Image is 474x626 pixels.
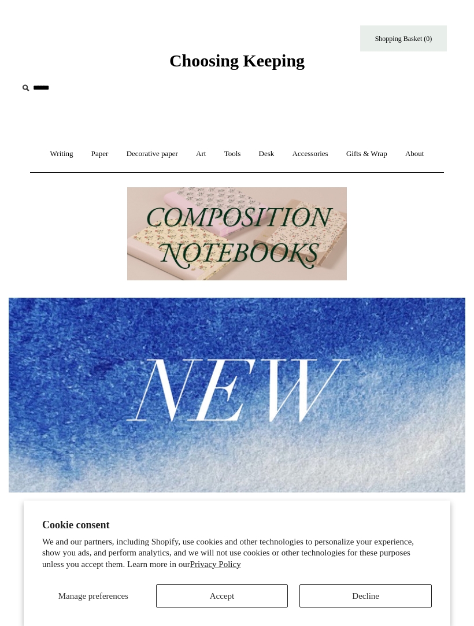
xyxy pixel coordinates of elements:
a: Gifts & Wrap [338,139,395,169]
a: Desk [251,139,283,169]
a: Shopping Basket (0) [360,25,447,51]
a: Accessories [284,139,336,169]
button: Accept [156,584,288,608]
a: Tools [216,139,249,169]
img: New.jpg__PID:f73bdf93-380a-4a35-bcfe-7823039498e1 [9,298,465,492]
a: Writing [42,139,82,169]
button: Decline [299,584,432,608]
p: We and our partners, including Shopify, use cookies and other technologies to personalize your ex... [42,536,432,571]
button: Manage preferences [42,584,145,608]
a: Art [188,139,214,169]
a: Decorative paper [118,139,186,169]
a: About [397,139,432,169]
a: Privacy Policy [190,560,241,569]
span: Manage preferences [58,591,128,601]
a: Paper [83,139,117,169]
a: Choosing Keeping [169,60,305,68]
h2: Cookie consent [42,519,432,531]
span: Choosing Keeping [169,51,305,70]
img: 202302 Composition ledgers.jpg__PID:69722ee6-fa44-49dd-a067-31375e5d54ec [127,187,347,281]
